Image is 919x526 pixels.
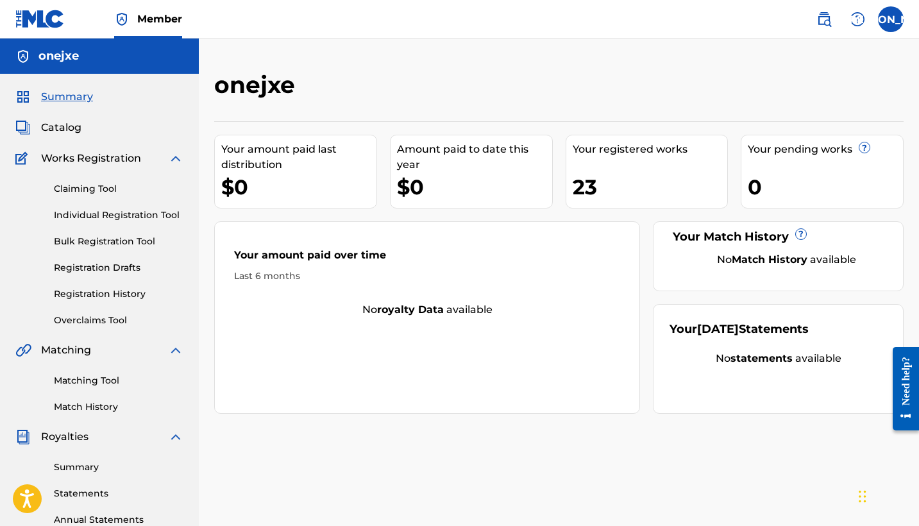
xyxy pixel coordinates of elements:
div: Last 6 months [234,269,620,283]
div: No available [215,302,639,318]
a: Statements [54,487,183,500]
h5: onejxe [38,49,79,64]
div: 23 [573,173,728,201]
div: $0 [397,173,552,201]
span: ? [796,229,806,239]
iframe: Resource Center [883,336,919,442]
img: Summary [15,89,31,105]
div: Drag [859,477,866,516]
div: Your amount paid over time [234,248,620,269]
span: Matching [41,343,91,358]
strong: Match History [732,253,807,266]
a: Individual Registration Tool [54,208,183,222]
a: SummarySummary [15,89,93,105]
div: Your amount paid last distribution [221,142,376,173]
img: expand [168,151,183,166]
img: help [850,12,865,27]
div: No available [686,252,887,267]
a: Bulk Registration Tool [54,235,183,248]
img: Top Rightsholder [114,12,130,27]
span: Summary [41,89,93,105]
div: Your registered works [573,142,728,157]
iframe: Chat Widget [855,464,919,526]
img: expand [168,429,183,445]
a: Registration History [54,287,183,301]
a: Claiming Tool [54,182,183,196]
div: Your Statements [670,321,809,338]
a: Match History [54,400,183,414]
div: Help [845,6,870,32]
div: User Menu [878,6,904,32]
span: Member [137,12,182,26]
img: Catalog [15,120,31,135]
a: Matching Tool [54,374,183,387]
img: MLC Logo [15,10,65,28]
a: Public Search [811,6,837,32]
span: Royalties [41,429,89,445]
a: CatalogCatalog [15,120,81,135]
strong: statements [730,352,793,364]
span: Catalog [41,120,81,135]
span: [DATE] [697,322,739,336]
strong: royalty data [377,303,444,316]
span: Works Registration [41,151,141,166]
div: 0 [748,173,903,201]
a: Summary [54,461,183,474]
div: Your Match History [670,228,887,246]
img: Matching [15,343,31,358]
div: Your pending works [748,142,903,157]
a: Overclaims Tool [54,314,183,327]
h2: onejxe [214,71,301,99]
div: No available [670,351,887,366]
img: expand [168,343,183,358]
span: ? [859,142,870,153]
div: $0 [221,173,376,201]
div: Amount paid to date this year [397,142,552,173]
img: Royalties [15,429,31,445]
img: Accounts [15,49,31,64]
a: Registration Drafts [54,261,183,275]
img: Works Registration [15,151,32,166]
img: search [816,12,832,27]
